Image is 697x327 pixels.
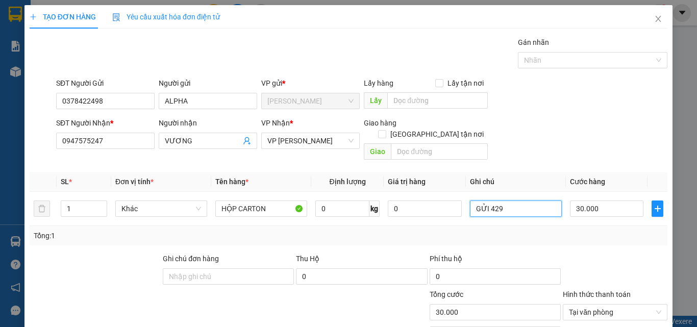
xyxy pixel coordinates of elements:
[261,119,290,127] span: VP Nhận
[159,117,257,129] div: Người nhận
[518,38,549,46] label: Gán nhãn
[95,209,107,216] span: Decrease Value
[30,13,37,20] span: plus
[56,78,155,89] div: SĐT Người Gửi
[98,210,105,216] span: down
[364,92,387,109] span: Lấy
[656,309,662,315] span: close-circle
[215,200,307,217] input: VD: Bàn, Ghế
[387,92,488,109] input: Dọc đường
[34,230,270,241] div: Tổng: 1
[652,205,663,213] span: plus
[563,290,631,298] label: Hình thức thanh toán
[391,143,488,160] input: Dọc đường
[430,290,463,298] span: Tổng cước
[364,119,396,127] span: Giao hàng
[386,129,488,140] span: [GEOGRAPHIC_DATA] tận nơi
[95,201,107,209] span: Increase Value
[296,255,319,263] span: Thu Hộ
[364,79,393,87] span: Lấy hàng
[215,178,248,186] span: Tên hàng
[644,5,673,34] button: Close
[112,13,120,21] img: icon
[115,178,154,186] span: Đơn vị tính
[388,178,426,186] span: Giá trị hàng
[163,268,294,285] input: Ghi chú đơn hàng
[267,93,354,109] span: Hồ Chí Minh
[569,305,661,320] span: Tại văn phòng
[243,137,251,145] span: user-add
[470,200,562,217] input: Ghi Chú
[121,201,201,216] span: Khác
[466,172,566,192] th: Ghi chú
[388,200,461,217] input: 0
[30,13,96,21] span: TẠO ĐƠN HÀNG
[261,78,360,89] div: VP gửi
[34,200,50,217] button: delete
[61,178,69,186] span: SL
[98,203,105,209] span: up
[163,255,219,263] label: Ghi chú đơn hàng
[570,178,605,186] span: Cước hàng
[329,178,365,186] span: Định lượng
[159,78,257,89] div: Người gửi
[443,78,488,89] span: Lấy tận nơi
[112,13,220,21] span: Yêu cầu xuất hóa đơn điện tử
[267,133,354,148] span: VP Phan Rang
[430,253,561,268] div: Phí thu hộ
[654,15,662,23] span: close
[652,200,663,217] button: plus
[56,117,155,129] div: SĐT Người Nhận
[364,143,391,160] span: Giao
[369,200,380,217] span: kg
